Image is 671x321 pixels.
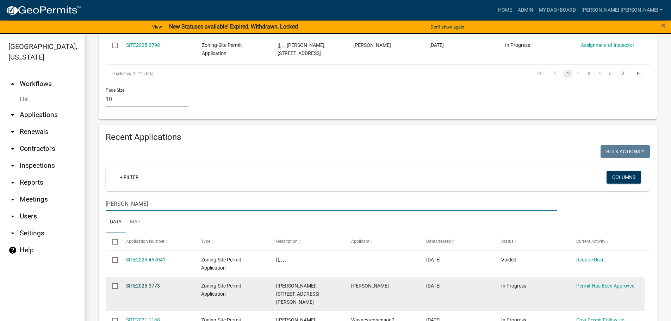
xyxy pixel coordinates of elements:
[276,239,298,244] span: Description
[581,42,634,48] a: Assignment of Inspector
[276,283,319,305] span: [Tyler Lindsay], SITE2025-3773, , GREGORY STEPHENS, 13372 E BIG CORMORANT RD
[606,70,614,78] a: 5
[501,239,514,244] span: Status
[501,283,526,289] span: In Progress
[114,171,144,184] a: + Filter
[8,195,17,204] i: arrow_drop_down
[495,4,515,17] a: Home
[106,65,321,82] div: 2,215 total
[8,212,17,221] i: arrow_drop_down
[661,21,666,30] button: Close
[426,239,451,244] span: Date Created
[601,145,650,158] button: Bulk Actions
[344,233,420,250] datatable-header-cell: Applicant
[106,197,557,211] input: Search for applications
[594,68,605,80] li: page 4
[420,233,495,250] datatable-header-cell: Date Created
[515,4,536,17] a: Admin
[126,283,160,289] a: SITE2025-3773
[576,257,604,263] a: Require User
[8,246,17,254] i: help
[8,111,17,119] i: arrow_drop_down
[112,71,134,76] span: 0 selected /
[106,233,119,250] datatable-header-cell: Select
[585,70,593,78] a: 3
[119,233,194,250] datatable-header-cell: Application Number
[194,233,269,250] datatable-header-cell: Type
[202,42,242,56] span: Zoning-Site Permit Application
[501,257,516,263] span: Voided
[426,257,441,263] span: 07/30/2025
[201,257,241,271] span: Zoning-Site Permit Application
[574,70,583,78] a: 2
[351,283,389,289] span: Cory
[576,283,635,289] a: Permit Has Been Approved
[149,21,165,33] a: View
[169,23,298,30] strong: New Statuses available! Expired, Withdrawn, Locked
[570,233,645,250] datatable-header-cell: Current Activity
[548,70,561,78] a: go to previous page
[632,70,645,78] a: go to last page
[429,42,444,48] span: 08/14/2025
[106,132,650,142] h4: Recent Applications
[126,239,164,244] span: Application Number
[8,144,17,153] i: arrow_drop_down
[616,70,630,78] a: go to next page
[126,42,160,48] a: SITE2025-3798
[276,257,286,263] span: [], , , ,
[595,70,604,78] a: 4
[495,233,570,250] datatable-header-cell: Status
[426,283,441,289] span: 07/29/2025
[353,42,391,48] span: Trevor Deyo
[201,283,241,297] span: Zoning-Site Permit Application
[576,239,605,244] span: Current Activity
[106,211,126,234] a: Data
[8,128,17,136] i: arrow_drop_down
[351,239,369,244] span: Applicant
[505,42,530,48] span: In Progress
[126,211,145,234] a: Map
[536,4,579,17] a: My Dashboard
[201,239,210,244] span: Type
[278,42,325,56] span: [], , , GUILLERMO MARROQUIN GALVEZ, 20340 CO RD 131
[605,68,615,80] li: page 5
[269,233,344,250] datatable-header-cell: Description
[563,68,573,80] li: page 1
[8,229,17,237] i: arrow_drop_down
[8,80,17,88] i: arrow_drop_up
[428,21,467,33] button: Don't show again
[573,68,584,80] li: page 2
[8,161,17,170] i: arrow_drop_down
[126,257,166,263] a: SITE2025-457041
[661,20,666,30] span: ×
[533,70,546,78] a: go to first page
[579,4,665,17] a: [PERSON_NAME].[PERSON_NAME]
[564,70,572,78] a: 1
[8,178,17,187] i: arrow_drop_down
[584,68,594,80] li: page 3
[607,171,641,184] button: Columns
